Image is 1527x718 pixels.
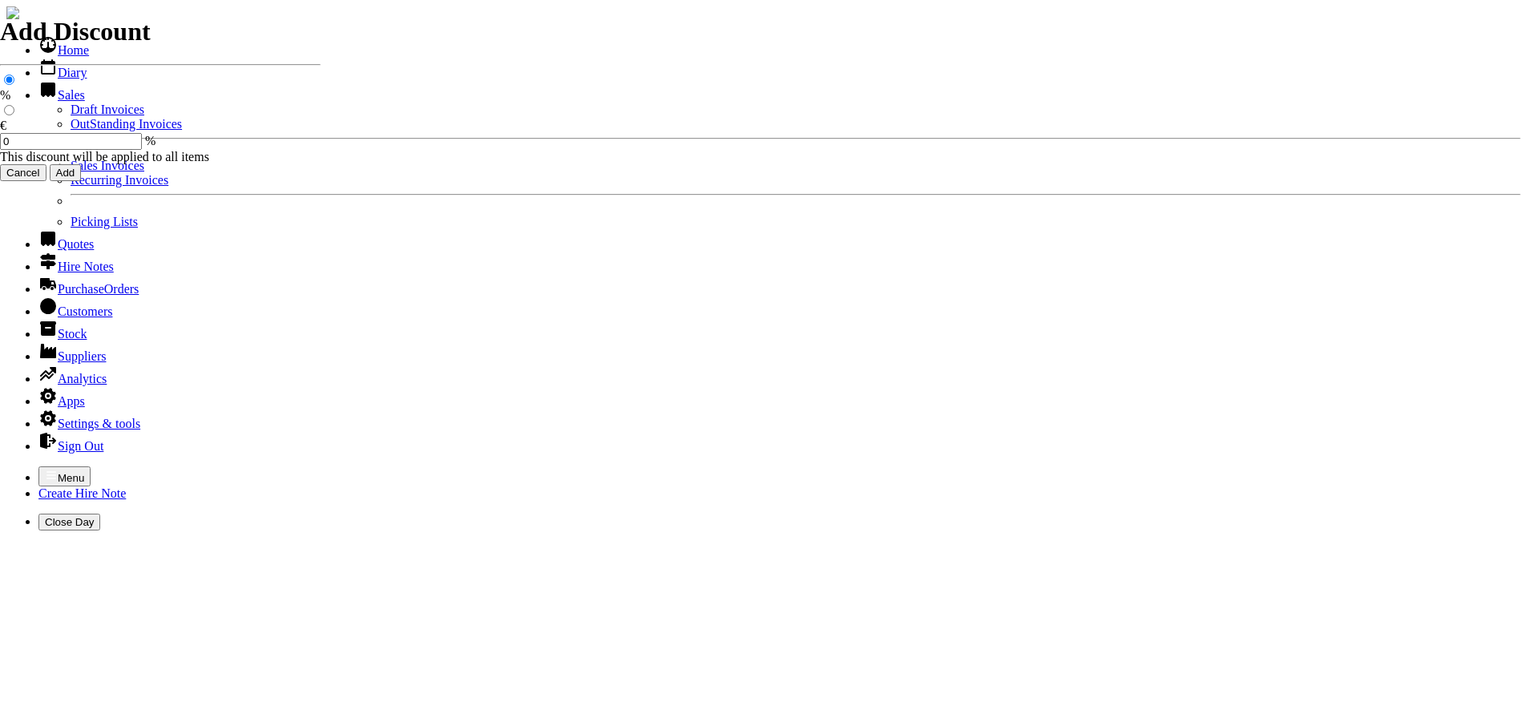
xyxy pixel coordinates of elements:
button: Menu [38,466,91,486]
a: Suppliers [38,349,106,363]
a: Sign Out [38,439,103,453]
a: Create Hire Note [38,486,126,500]
a: Customers [38,305,112,318]
ul: Sales [38,103,1521,229]
a: Picking Lists [71,215,138,228]
a: Apps [38,394,85,408]
a: PurchaseOrders [38,282,139,296]
input: Add [50,164,82,181]
li: Hire Notes [38,252,1521,274]
a: Quotes [38,237,94,251]
li: Stock [38,319,1521,341]
a: Settings & tools [38,417,140,430]
a: Analytics [38,372,107,385]
span: % [145,134,156,147]
li: Suppliers [38,341,1521,364]
input: % [4,75,14,85]
input: € [4,105,14,115]
li: Sales [38,80,1521,229]
a: Stock [38,327,87,341]
a: Hire Notes [38,260,114,273]
button: Close Day [38,514,100,530]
